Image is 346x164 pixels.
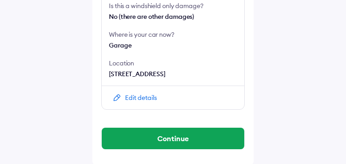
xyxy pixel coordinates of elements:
div: Is this a windshield only damage? [109,1,237,10]
div: Edit details [125,93,157,102]
div: [STREET_ADDRESS] [109,69,237,78]
button: Continue [102,128,244,149]
div: No (there are other damages) [109,12,237,21]
div: Where is your car now? [109,30,237,39]
div: Location [109,59,237,68]
div: Garage [109,41,237,50]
